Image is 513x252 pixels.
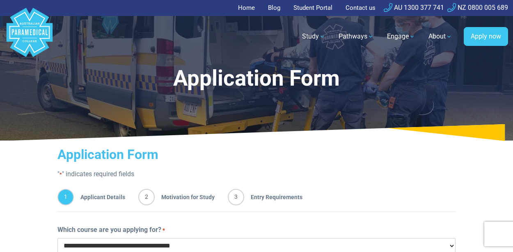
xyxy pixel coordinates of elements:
[384,4,444,11] a: AU 1300 377 741
[447,4,508,11] a: NZ 0800 005 689
[57,225,165,235] label: Which course are you applying for?
[464,27,508,46] a: Apply now
[155,189,215,205] span: Motivation for Study
[244,189,302,205] span: Entry Requirements
[57,169,456,179] p: " " indicates required fields
[424,25,457,48] a: About
[5,16,54,57] a: Australian Paramedical College
[74,189,125,205] span: Applicant Details
[228,189,244,205] span: 3
[57,189,74,205] span: 1
[68,66,445,91] h1: Application Form
[138,189,155,205] span: 2
[297,25,330,48] a: Study
[57,147,456,162] h2: Application Form
[334,25,379,48] a: Pathways
[382,25,420,48] a: Engage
